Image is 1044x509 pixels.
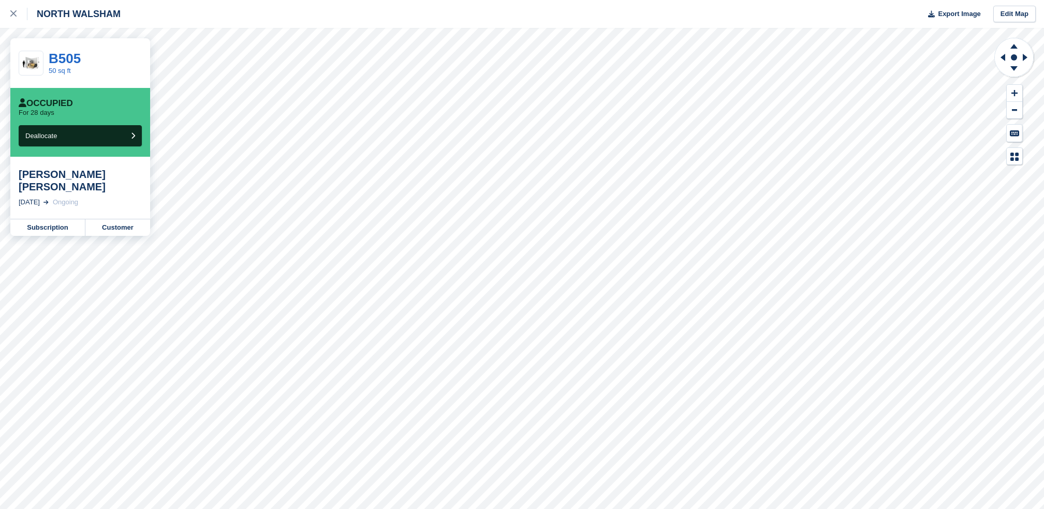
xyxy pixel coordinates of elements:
a: Customer [85,219,150,236]
button: Deallocate [19,125,142,146]
div: [PERSON_NAME] [PERSON_NAME] [19,168,142,193]
a: Subscription [10,219,85,236]
span: Deallocate [25,132,57,140]
div: Ongoing [53,197,78,207]
img: 50.jpg [19,54,43,72]
p: For 28 days [19,109,54,117]
img: arrow-right-light-icn-cde0832a797a2874e46488d9cf13f60e5c3a73dbe684e267c42b8395dfbc2abf.svg [43,200,49,204]
div: NORTH WALSHAM [27,8,121,20]
a: Edit Map [993,6,1036,23]
div: [DATE] [19,197,40,207]
span: Export Image [938,9,980,19]
button: Zoom Out [1007,102,1022,119]
button: Zoom In [1007,85,1022,102]
a: 50 sq ft [49,67,71,74]
button: Map Legend [1007,148,1022,165]
button: Export Image [922,6,981,23]
button: Keyboard Shortcuts [1007,125,1022,142]
div: Occupied [19,98,73,109]
a: B505 [49,51,81,66]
